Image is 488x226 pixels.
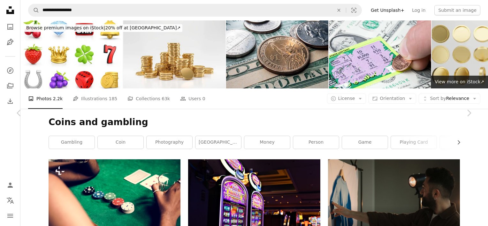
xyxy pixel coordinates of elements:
[98,136,143,149] a: coin
[188,203,320,209] a: photo of game machines
[123,20,225,88] img: Stack of golden coins on white background with earning profit concept. Gold coins or currency of ...
[346,4,362,16] button: Visual search
[4,20,17,33] a: Photos
[4,36,17,49] a: Illustrations
[4,79,17,92] a: Collections
[338,96,355,101] span: License
[26,25,105,30] span: Browse premium images on iStock |
[380,96,405,101] span: Orientation
[391,136,437,149] a: playing card
[73,88,117,109] a: Illustrations 185
[26,25,180,30] span: 20% off at [GEOGRAPHIC_DATA] ↗
[419,94,480,104] button: Sort byRelevance
[440,136,485,149] a: bet
[293,136,339,149] a: person
[431,76,488,88] a: View more on iStock↗
[127,88,170,109] a: Collections 63k
[4,64,17,77] a: Explore
[162,95,170,102] span: 63k
[195,136,241,149] a: [GEOGRAPHIC_DATA]
[226,20,328,88] img: Close-up of US Dollar
[109,95,118,102] span: 185
[147,136,192,149] a: photography
[342,136,388,149] a: game
[369,94,416,104] button: Orientation
[450,82,488,144] a: Next
[329,20,431,88] img: Winning Lottery Scratch Game Ticket
[434,5,480,15] button: Submit an image
[28,4,362,17] form: Find visuals sitewide
[367,5,408,15] a: Get Unsplash+
[49,117,460,128] h1: Coins and gambling
[20,20,123,88] img: slot machine icons
[4,194,17,207] button: Language
[332,4,346,16] button: Clear
[4,209,17,222] button: Menu
[430,95,469,102] span: Relevance
[4,179,17,192] a: Log in / Sign up
[244,136,290,149] a: money
[202,95,205,102] span: 0
[49,200,180,206] a: Closeup of hands with gambling tokens and card ***These are our own 3D generic designs. They do n...
[20,20,186,36] a: Browse premium images on iStock|20% off at [GEOGRAPHIC_DATA]↗
[49,136,95,149] a: gambling
[180,88,205,109] a: Users 0
[435,79,484,84] span: View more on iStock ↗
[430,96,446,101] span: Sort by
[327,94,366,104] button: License
[408,5,429,15] a: Log in
[28,4,39,16] button: Search Unsplash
